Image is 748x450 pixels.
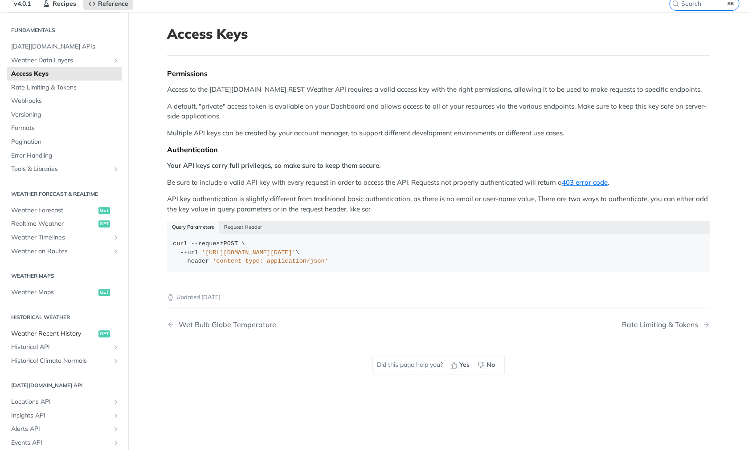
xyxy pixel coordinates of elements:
[167,312,710,338] nav: Pagination Controls
[112,57,119,64] button: Show subpages for Weather Data Layers
[7,313,122,321] h2: Historical Weather
[622,320,703,329] div: Rate Limiting & Tokens
[112,166,119,173] button: Show subpages for Tools & Libraries
[7,381,122,389] h2: [DATE][DOMAIN_NAME] API
[447,358,474,372] button: Yes
[167,178,710,188] p: Be sure to include a valid API key with every request in order to access the API. Requests not pr...
[11,343,110,352] span: Historical API
[98,330,110,337] span: get
[112,357,119,365] button: Show subpages for Historical Climate Normals
[7,67,122,81] a: Access Keys
[7,327,122,341] a: Weather Recent Historyget
[7,190,122,198] h2: Weather Forecast & realtime
[622,320,710,329] a: Next Page: Rate Limiting & Tokens
[7,81,122,94] a: Rate Limiting & Tokens
[112,248,119,255] button: Show subpages for Weather on Routes
[7,409,122,422] a: Insights APIShow subpages for Insights API
[474,358,500,372] button: No
[11,56,110,65] span: Weather Data Layers
[98,289,110,296] span: get
[11,425,110,434] span: Alerts API
[11,206,96,215] span: Weather Forecast
[167,293,710,302] p: Updated [DATE]
[7,354,122,368] a: Historical Climate NormalsShow subpages for Historical Climate Normals
[11,219,96,228] span: Realtime Weather
[11,138,119,146] span: Pagination
[167,69,710,78] div: Permissions
[112,439,119,446] button: Show subpages for Events API
[112,398,119,405] button: Show subpages for Locations API
[167,85,710,95] p: Access to the [DATE][DOMAIN_NAME] REST Weather API requires a valid access key with the right per...
[11,124,119,133] span: Formats
[112,412,119,419] button: Show subpages for Insights API
[7,395,122,409] a: Locations APIShow subpages for Locations API
[459,360,470,369] span: Yes
[7,231,122,244] a: Weather TimelinesShow subpages for Weather Timelines
[7,94,122,108] a: Webhooks
[7,54,122,67] a: Weather Data LayersShow subpages for Weather Data Layers
[11,110,119,119] span: Versioning
[7,40,122,53] a: [DATE][DOMAIN_NAME] APIs
[98,220,110,227] span: get
[7,204,122,217] a: Weather Forecastget
[167,128,710,138] p: Multiple API keys can be created by your account manager, to support different development enviro...
[191,240,224,247] span: --request
[7,286,122,299] a: Weather Mapsget
[7,122,122,135] a: Formats
[98,207,110,214] span: get
[11,233,110,242] span: Weather Timelines
[7,436,122,450] a: Events APIShow subpages for Events API
[11,165,110,174] span: Tools & Libraries
[180,258,209,264] span: --header
[7,135,122,149] a: Pagination
[173,240,187,247] span: curl
[7,108,122,122] a: Versioning
[11,151,119,160] span: Error Handling
[7,422,122,436] a: Alerts APIShow subpages for Alerts API
[372,356,505,374] div: Did this page help you?
[486,360,495,369] span: No
[180,249,198,256] span: --url
[11,247,110,256] span: Weather on Routes
[11,69,119,78] span: Access Keys
[167,161,381,170] strong: Your API keys carry full privileges, so make sure to keep them secure.
[213,258,328,264] span: 'content-type: application/json'
[167,194,710,214] p: API key authentication is slightly different from traditional basic authentication, as there is n...
[7,217,122,231] a: Realtime Weatherget
[11,97,119,105] span: Webhooks
[7,341,122,354] a: Historical APIShow subpages for Historical API
[167,26,710,42] h1: Access Keys
[112,426,119,433] button: Show subpages for Alerts API
[11,83,119,92] span: Rate Limiting & Tokens
[7,162,122,176] a: Tools & LibrariesShow subpages for Tools & Libraries
[11,329,96,338] span: Weather Recent History
[202,249,296,256] span: '[URL][DOMAIN_NAME][DATE]'
[173,239,703,266] div: POST \ \
[219,221,267,233] button: Request Header
[11,397,110,406] span: Locations API
[174,320,276,329] div: Wet Bulb Globe Temperature
[11,288,96,297] span: Weather Maps
[7,245,122,258] a: Weather on RoutesShow subpages for Weather on Routes
[11,42,119,51] span: [DATE][DOMAIN_NAME] APIs
[167,320,400,329] a: Previous Page: Wet Bulb Globe Temperature
[7,149,122,162] a: Error Handling
[112,344,119,351] button: Show subpages for Historical API
[11,357,110,365] span: Historical Climate Normals
[562,178,608,186] a: 403 error code
[112,234,119,241] button: Show subpages for Weather Timelines
[167,101,710,122] p: A default, "private" access token is available on your Dashboard and allows access to all of your...
[11,438,110,447] span: Events API
[11,411,110,420] span: Insights API
[167,145,710,154] div: Authentication
[7,272,122,280] h2: Weather Maps
[7,26,122,34] h2: Fundamentals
